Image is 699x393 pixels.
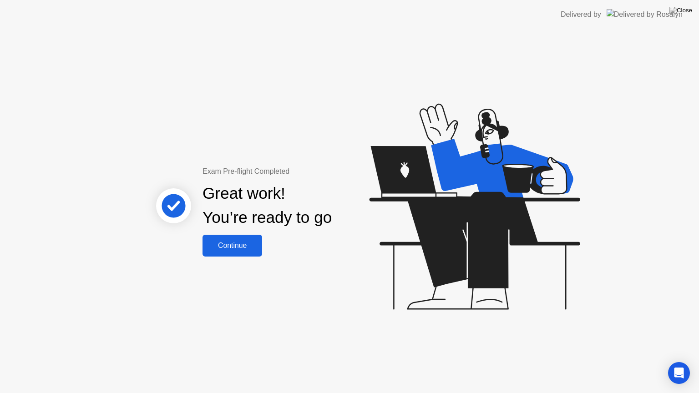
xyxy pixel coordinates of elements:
[607,9,683,20] img: Delivered by Rosalyn
[205,242,259,250] div: Continue
[561,9,601,20] div: Delivered by
[203,166,390,177] div: Exam Pre-flight Completed
[668,362,690,384] div: Open Intercom Messenger
[203,235,262,257] button: Continue
[203,181,332,230] div: Great work! You’re ready to go
[669,7,692,14] img: Close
